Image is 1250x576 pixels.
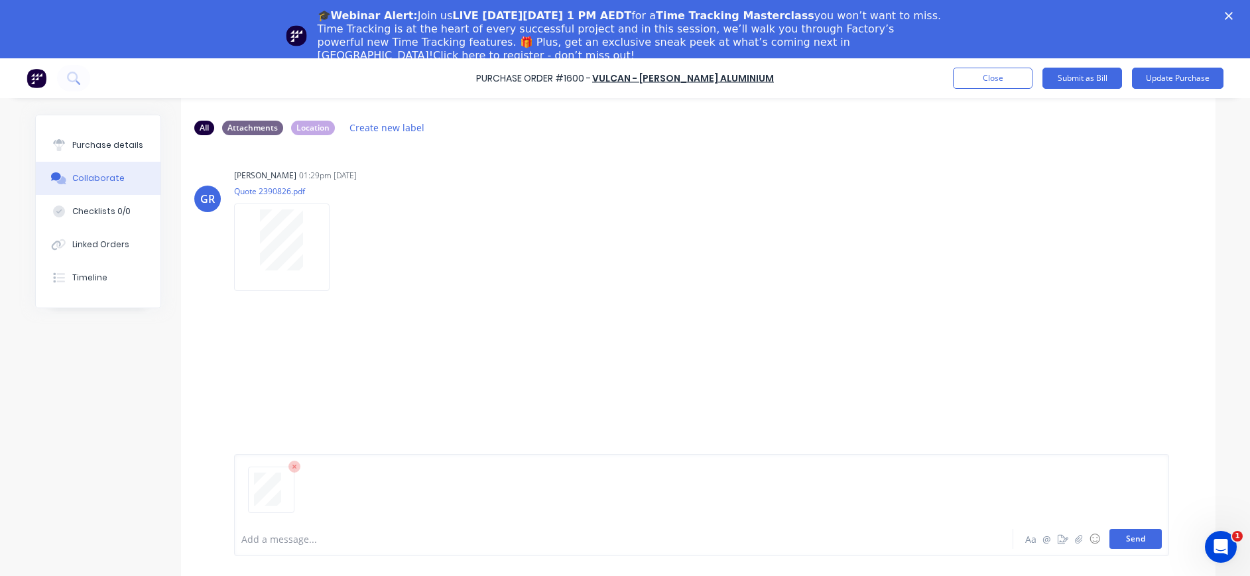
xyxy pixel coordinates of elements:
button: Collaborate [36,162,160,195]
button: @ [1039,531,1055,547]
div: All [194,121,214,135]
div: Location [291,121,335,135]
b: Time Tracking Masterclass [656,9,814,22]
button: Checklists 0/0 [36,195,160,228]
button: Update Purchase [1132,68,1223,89]
div: GR [200,191,215,207]
span: 1 [1232,531,1243,542]
div: Checklists 0/0 [72,205,131,217]
button: Timeline [36,261,160,294]
div: Purchase details [72,139,143,151]
b: LIVE [DATE][DATE] 1 PM AEDT [452,9,631,22]
b: 🎓Webinar Alert: [318,9,418,22]
a: Vulcan - [PERSON_NAME] Aluminium [592,72,774,85]
div: Linked Orders [72,239,129,251]
button: Purchase details [36,129,160,162]
button: Aa [1023,531,1039,547]
button: ☺ [1087,531,1103,547]
div: Join us for a you won’t want to miss. Time Tracking is at the heart of every successful project a... [318,9,944,62]
div: Collaborate [72,172,125,184]
div: Purchase Order #1600 - [476,72,591,86]
button: Submit as Bill [1042,68,1122,89]
iframe: Intercom live chat [1205,531,1237,563]
div: Timeline [72,272,107,284]
div: [PERSON_NAME] [234,170,296,182]
button: Create new label [343,119,432,137]
button: Linked Orders [36,228,160,261]
img: Factory [27,68,46,88]
a: Click here to register - don’t miss out! [433,49,635,62]
p: Quote 2390826.pdf [234,186,343,197]
button: Close [953,68,1032,89]
img: Profile image for Team [286,25,307,46]
div: Attachments [222,121,283,135]
div: Close [1225,12,1238,20]
div: 01:29pm [DATE] [299,170,357,182]
button: Send [1109,529,1162,549]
